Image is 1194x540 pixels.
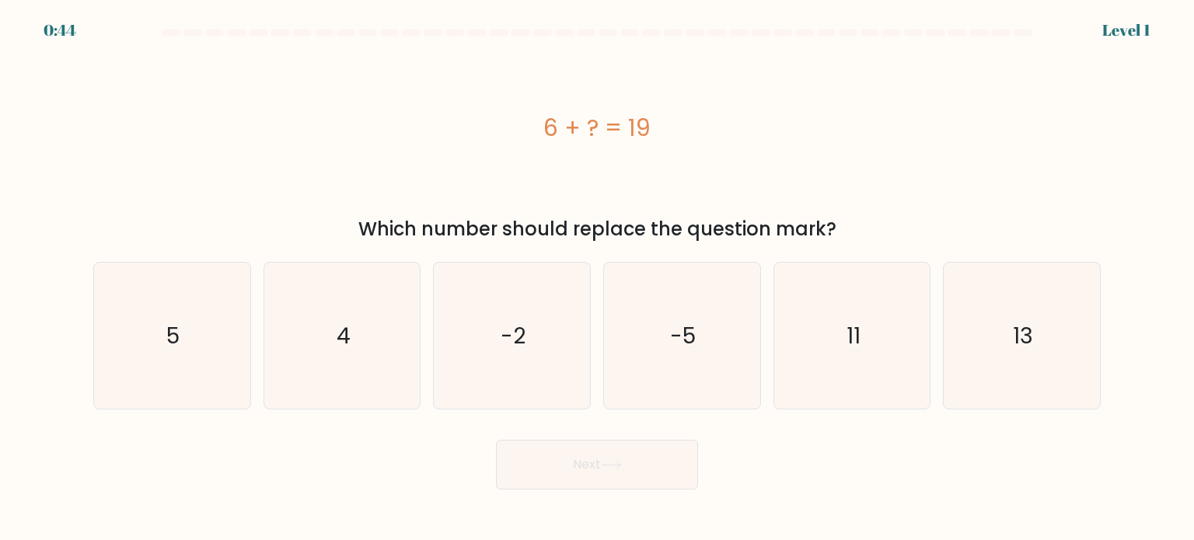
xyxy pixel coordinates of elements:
text: 11 [847,319,861,350]
text: -2 [501,319,526,350]
text: 5 [167,319,180,350]
div: Level 1 [1102,19,1150,42]
div: 0:44 [44,19,76,42]
text: 4 [337,319,351,350]
text: -5 [671,319,696,350]
div: 6 + ? = 19 [93,110,1101,145]
button: Next [496,440,698,489]
div: Which number should replace the question mark? [103,215,1091,243]
text: 13 [1013,319,1033,350]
